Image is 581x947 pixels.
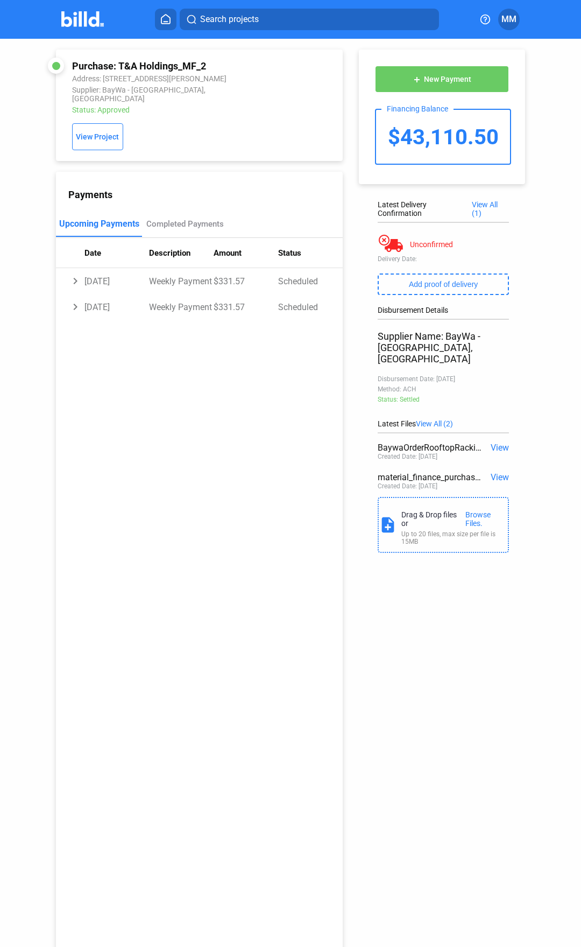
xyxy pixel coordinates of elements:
[378,306,509,314] div: Disbursement Details
[84,238,149,268] th: Date
[498,9,520,30] button: MM
[149,238,214,268] th: Description
[401,510,463,528] div: Drag & Drop files or
[378,255,509,263] div: Delivery Date:
[61,11,104,27] img: Billd Company Logo
[378,200,509,218] div: Latest Delivery Confirmation
[376,110,510,164] div: $43,110.50
[72,123,123,150] button: View Project
[378,385,509,393] div: Method: ACH
[72,86,276,103] div: Supplier: BayWa - [GEOGRAPHIC_DATA], [GEOGRAPHIC_DATA]
[472,200,509,218] span: View All (1)
[379,516,396,534] mat-icon: note_add
[501,13,516,26] span: MM
[378,482,437,490] div: Created Date: [DATE]
[72,106,276,114] div: Status: Approved
[378,443,483,453] div: BaywaOrderRooftopRackingSalesOrd_4379918.pdf
[149,294,214,320] td: Weekly Payment
[491,443,509,453] span: View
[278,238,343,268] th: Status
[214,294,278,320] td: $331.57
[146,219,224,229] div: Completed Payments
[378,453,437,460] div: Created Date: [DATE]
[72,74,276,83] div: Address: [STREET_ADDRESS][PERSON_NAME]
[401,530,508,545] div: Up to 20 files, max size per file is 15MB
[378,396,509,403] div: Status: Settled
[413,75,421,84] mat-icon: add
[491,472,509,482] span: View
[278,294,343,320] td: Scheduled
[76,133,119,142] span: View Project
[200,13,259,26] span: Search projects
[214,268,278,294] td: $331.57
[409,280,478,289] span: Add proof of delivery
[378,375,509,383] div: Disbursement Date: [DATE]
[378,331,509,364] div: Supplier Name: BayWa - [GEOGRAPHIC_DATA], [GEOGRAPHIC_DATA]
[214,238,278,268] th: Amount
[84,294,149,320] td: [DATE]
[72,60,276,72] div: Purchase: T&A Holdings_MF_2
[378,419,509,428] div: Latest Files
[465,510,508,528] div: Browse Files.
[378,472,483,482] div: material_finance_purchase_statement.pdf
[180,9,439,30] button: Search projects
[378,273,509,295] button: Add proof of delivery
[381,104,454,113] div: Financing Balance
[410,240,453,249] div: Unconfirmed
[375,66,509,93] button: New Payment
[68,189,343,200] div: Payments
[59,219,139,229] div: Upcoming Payments
[424,75,471,84] span: New Payment
[84,268,149,294] td: [DATE]
[149,268,214,294] td: Weekly Payment
[416,419,453,428] span: View All (2)
[278,268,343,294] td: Scheduled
